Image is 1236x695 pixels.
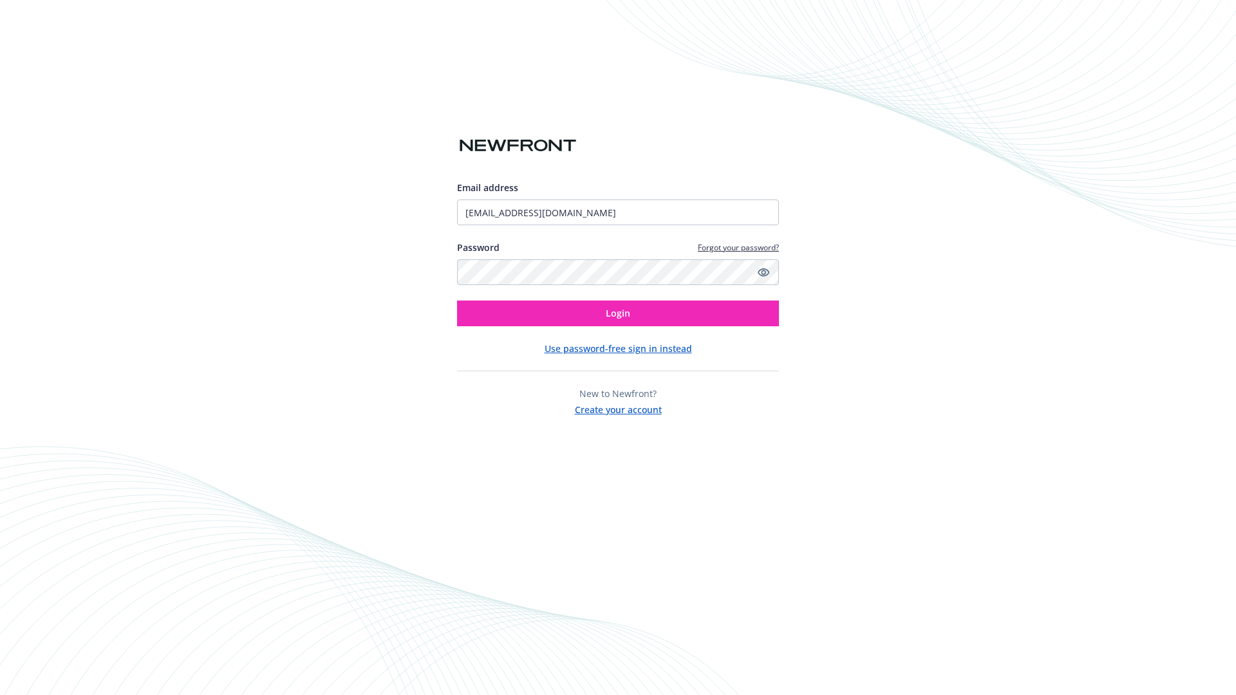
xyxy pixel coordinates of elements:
[575,400,662,416] button: Create your account
[545,342,692,355] button: Use password-free sign in instead
[606,307,630,319] span: Login
[457,199,779,225] input: Enter your email
[698,242,779,253] a: Forgot your password?
[457,259,779,285] input: Enter your password
[457,181,518,194] span: Email address
[756,264,771,280] a: Show password
[457,134,579,157] img: Newfront logo
[457,301,779,326] button: Login
[579,387,657,400] span: New to Newfront?
[457,241,500,254] label: Password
